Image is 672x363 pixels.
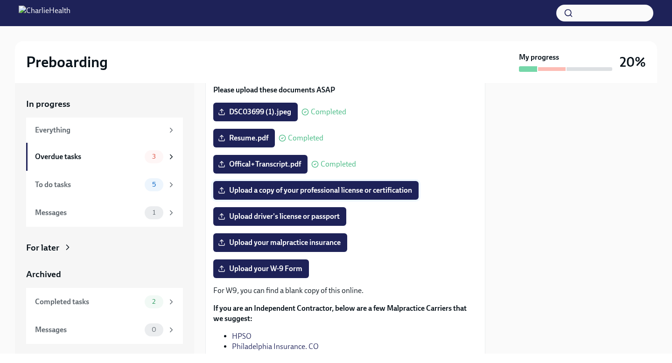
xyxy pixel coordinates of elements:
[311,108,346,116] span: Completed
[147,209,161,216] span: 1
[220,133,268,143] span: Resume.pdf
[213,207,346,226] label: Upload driver's license or passport
[147,181,161,188] span: 5
[35,152,141,162] div: Overdue tasks
[620,54,646,70] h3: 20%
[26,242,183,254] a: For later
[220,107,291,117] span: DSC03699 (1).jpeg
[26,316,183,344] a: Messages0
[232,342,319,351] a: Philadelphia Insurance. CO
[147,153,161,160] span: 3
[232,332,252,341] a: HPSO
[519,52,559,63] strong: My progress
[220,238,341,247] span: Upload your malpractice insurance
[26,288,183,316] a: Completed tasks2
[213,155,308,174] label: Offical+Transcript.pdf
[35,297,141,307] div: Completed tasks
[35,208,141,218] div: Messages
[213,181,419,200] label: Upload a copy of your professional license or certification
[26,143,183,171] a: Overdue tasks3
[26,53,108,71] h2: Preboarding
[26,199,183,227] a: Messages1
[213,304,467,323] strong: If you are an Independent Contractor, below are a few Malpractice Carriers that we suggest:
[146,326,162,333] span: 0
[26,118,183,143] a: Everything
[220,212,340,221] span: Upload driver's license or passport
[321,161,356,168] span: Completed
[26,98,183,110] a: In progress
[26,171,183,199] a: To do tasks5
[35,325,141,335] div: Messages
[220,160,301,169] span: Offical+Transcript.pdf
[288,134,323,142] span: Completed
[213,259,309,278] label: Upload your W-9 Form
[213,103,298,121] label: DSC03699 (1).jpeg
[26,242,59,254] div: For later
[220,264,302,273] span: Upload your W-9 Form
[220,186,412,195] span: Upload a copy of your professional license or certification
[35,180,141,190] div: To do tasks
[19,6,70,21] img: CharlieHealth
[232,352,252,361] a: NASW
[213,129,275,147] label: Resume.pdf
[26,268,183,280] a: Archived
[147,298,161,305] span: 2
[213,233,347,252] label: Upload your malpractice insurance
[213,85,335,94] strong: Please upload these documents ASAP
[35,125,163,135] div: Everything
[213,286,477,296] p: For W9, you can find a blank copy of this online.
